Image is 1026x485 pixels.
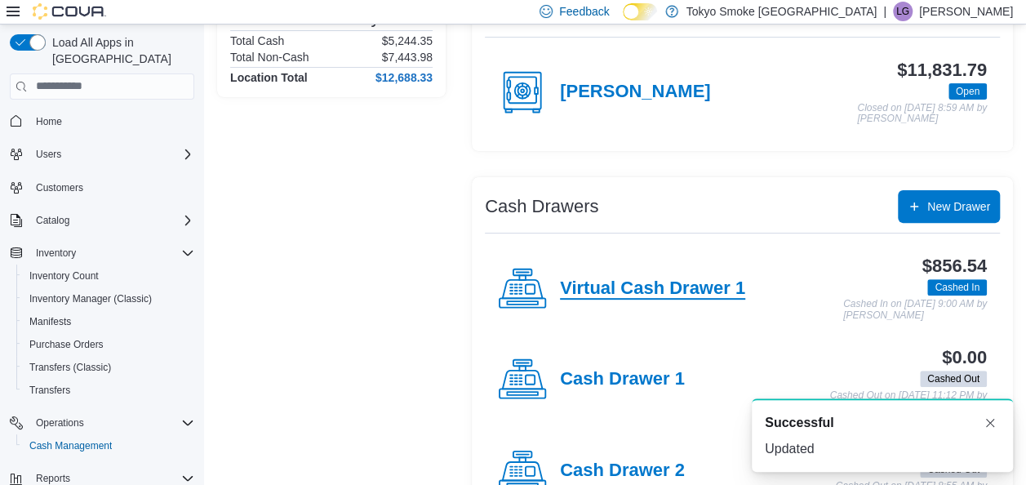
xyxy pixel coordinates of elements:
[29,178,90,198] a: Customers
[927,372,979,386] span: Cashed Out
[896,2,909,21] span: LG
[23,289,158,309] a: Inventory Manager (Classic)
[23,436,118,456] a: Cash Management
[23,266,105,286] a: Inventory Count
[36,472,70,485] span: Reports
[623,3,657,20] input: Dark Mode
[3,412,201,434] button: Operations
[29,243,194,263] span: Inventory
[948,83,987,100] span: Open
[3,109,201,133] button: Home
[23,335,194,354] span: Purchase Orders
[23,358,194,377] span: Transfers (Classic)
[623,20,624,21] span: Dark Mode
[3,176,201,199] button: Customers
[23,335,110,354] a: Purchase Orders
[16,265,201,287] button: Inventory Count
[375,71,433,84] h4: $12,688.33
[230,34,284,47] h6: Total Cash
[230,71,308,84] h4: Location Total
[23,312,78,331] a: Manifests
[16,356,201,379] button: Transfers (Classic)
[36,247,76,260] span: Inventory
[29,361,111,374] span: Transfers (Classic)
[893,2,913,21] div: Logan Gardner
[29,439,112,452] span: Cash Management
[23,436,194,456] span: Cash Management
[23,380,194,400] span: Transfers
[935,280,979,295] span: Cashed In
[23,312,194,331] span: Manifests
[29,384,70,397] span: Transfers
[29,145,194,164] span: Users
[36,181,83,194] span: Customers
[29,243,82,263] button: Inventory
[29,413,194,433] span: Operations
[382,34,433,47] p: $5,244.35
[33,3,106,20] img: Cova
[765,413,833,433] span: Successful
[23,266,194,286] span: Inventory Count
[16,333,201,356] button: Purchase Orders
[843,299,987,321] p: Cashed In on [DATE] 9:00 AM by [PERSON_NAME]
[919,2,1013,21] p: [PERSON_NAME]
[36,214,69,227] span: Catalog
[23,380,77,400] a: Transfers
[883,2,886,21] p: |
[36,115,62,128] span: Home
[927,279,987,296] span: Cashed In
[46,34,194,67] span: Load All Apps in [GEOGRAPHIC_DATA]
[16,287,201,310] button: Inventory Manager (Classic)
[29,211,76,230] button: Catalog
[560,82,710,103] h4: [PERSON_NAME]
[29,269,99,283] span: Inventory Count
[36,416,84,429] span: Operations
[29,111,194,131] span: Home
[3,242,201,265] button: Inventory
[382,51,433,64] p: $7,443.98
[857,103,987,125] p: Closed on [DATE] 8:59 AM by [PERSON_NAME]
[29,145,68,164] button: Users
[29,315,71,328] span: Manifests
[942,348,987,367] h3: $0.00
[560,369,685,390] h4: Cash Drawer 1
[3,143,201,166] button: Users
[559,3,609,20] span: Feedback
[920,371,987,387] span: Cashed Out
[980,413,1000,433] button: Dismiss toast
[36,148,61,161] span: Users
[23,289,194,309] span: Inventory Manager (Classic)
[29,211,194,230] span: Catalog
[897,60,987,80] h3: $11,831.79
[29,112,69,131] a: Home
[956,84,979,99] span: Open
[29,292,152,305] span: Inventory Manager (Classic)
[16,379,201,402] button: Transfers
[765,413,1000,433] div: Notification
[16,434,201,457] button: Cash Management
[560,278,745,300] h4: Virtual Cash Drawer 1
[686,2,877,21] p: Tokyo Smoke [GEOGRAPHIC_DATA]
[927,198,990,215] span: New Drawer
[16,310,201,333] button: Manifests
[29,338,104,351] span: Purchase Orders
[765,439,1000,459] div: Updated
[23,358,118,377] a: Transfers (Classic)
[485,197,598,216] h3: Cash Drawers
[560,461,685,482] h4: Cash Drawer 2
[230,51,309,64] h6: Total Non-Cash
[922,256,987,276] h3: $856.54
[29,413,91,433] button: Operations
[29,177,194,198] span: Customers
[898,190,1000,223] button: New Drawer
[3,209,201,232] button: Catalog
